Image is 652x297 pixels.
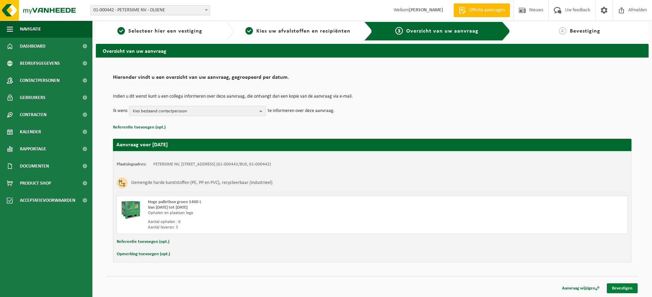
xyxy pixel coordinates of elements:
div: Ophalen en plaatsen lege [148,210,400,216]
span: Gebruikers [20,89,46,106]
button: Opmerking toevoegen (opt.) [117,250,170,259]
a: 1Selecteer hier een vestiging [99,27,220,35]
span: Acceptatievoorwaarden [20,192,75,209]
span: Dashboard [20,38,46,55]
td: PETERSIME NV, [STREET_ADDRESS] (01-000442/BUS, 01-000442) [153,162,271,167]
span: Bedrijfsgegevens [20,55,60,72]
span: 4 [559,27,566,35]
strong: Plaatsingsadres: [117,162,146,166]
span: Kies uw afvalstoffen en recipiënten [256,28,350,34]
span: Bevestiging [570,28,600,34]
span: 01-000442 - PETERSIME NV - OLSENE [91,5,210,15]
span: Documenten [20,158,49,175]
h2: Overzicht van uw aanvraag [96,44,649,57]
p: Ik wens [113,106,127,116]
h3: Gemengde harde kunststoffen (PE, PP en PVC), recycleerbaar (industrieel) [131,177,272,188]
span: 3 [395,27,403,35]
img: PB-HB-1400-HPE-GN-01.png [120,199,141,220]
a: Offerte aanvragen [453,3,510,17]
a: Bevestigen [607,283,638,293]
p: Indien u dit wenst kunt u een collega informeren over deze aanvraag, die ontvangt dan een kopie v... [113,94,631,99]
div: Aantal leveren: 5 [148,225,400,230]
span: 01-000442 - PETERSIME NV - OLSENE [90,5,210,15]
span: Offerte aanvragen [468,7,507,14]
span: Navigatie [20,21,41,38]
span: Hoge palletbox groen 1400 L [148,200,202,204]
strong: [PERSON_NAME] [409,8,443,13]
span: Selecteer hier een vestiging [128,28,202,34]
span: 1 [117,27,125,35]
span: 2 [245,27,253,35]
p: te informeren over deze aanvraag. [268,106,335,116]
a: 2Kies uw afvalstoffen en recipiënten [238,27,359,35]
span: Rapportage [20,140,46,158]
h2: Hieronder vindt u een overzicht van uw aanvraag, gegroepeerd per datum. [113,75,631,84]
span: Kies bestaand contactpersoon [133,106,257,116]
a: Aanvraag wijzigen [557,283,605,293]
span: Kalender [20,123,41,140]
button: Referentie toevoegen (opt.) [117,237,169,246]
button: Referentie toevoegen (opt.) [113,123,166,132]
span: Contactpersonen [20,72,60,89]
span: Contracten [20,106,47,123]
strong: Van [DATE] tot [DATE] [148,205,188,210]
strong: Aanvraag voor [DATE] [116,142,168,148]
button: Kies bestaand contactpersoon [129,106,266,116]
div: Aantal ophalen : 6 [148,219,400,225]
span: Overzicht van uw aanvraag [406,28,478,34]
span: Product Shop [20,175,51,192]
